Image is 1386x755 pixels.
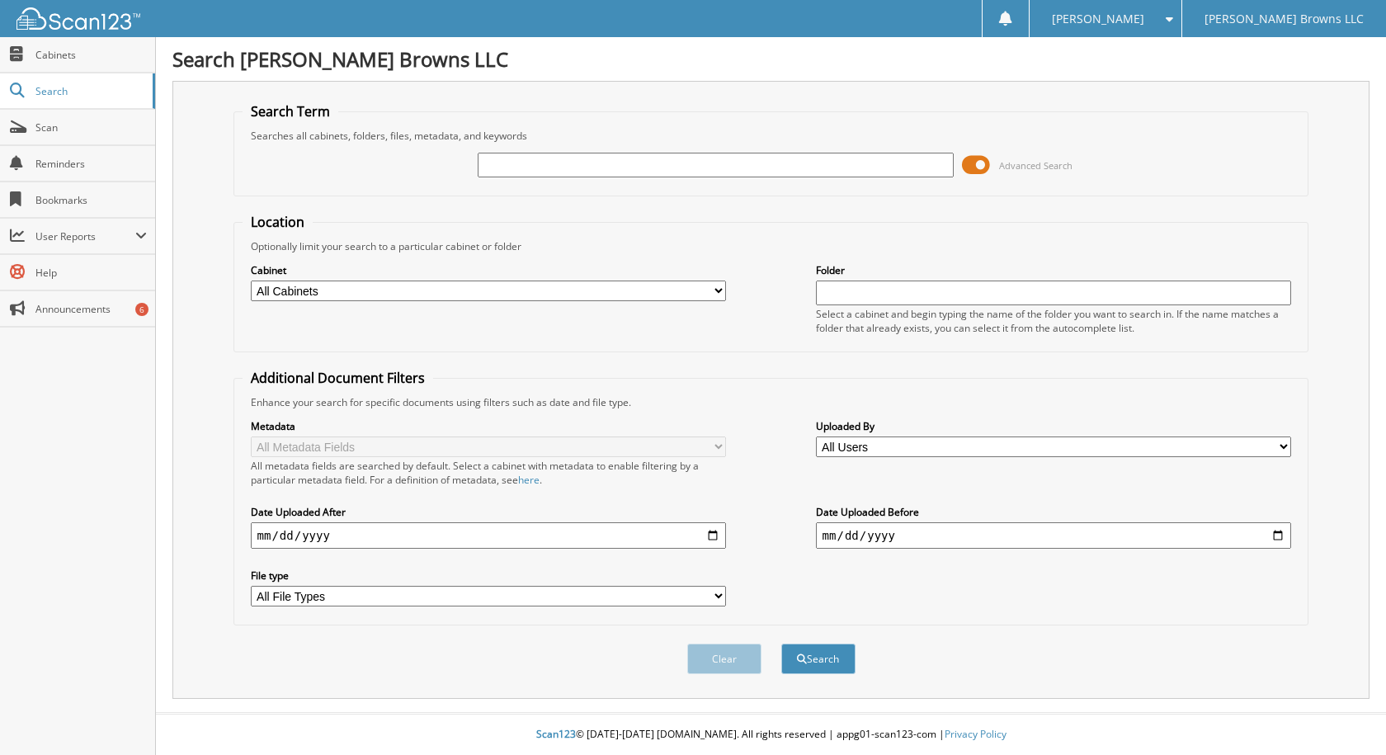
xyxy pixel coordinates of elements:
label: Date Uploaded Before [816,505,1292,519]
div: 6 [135,303,148,316]
label: File type [251,569,727,583]
iframe: Chat Widget [1303,676,1386,755]
img: scan123-logo-white.svg [16,7,140,30]
button: Search [781,644,856,674]
span: [PERSON_NAME] Browns LLC [1204,14,1364,24]
div: All metadata fields are searched by default. Select a cabinet with metadata to enable filtering b... [251,459,727,487]
span: Scan [35,120,147,134]
span: Cabinets [35,48,147,62]
legend: Location [243,213,313,231]
span: Reminders [35,157,147,171]
label: Cabinet [251,263,727,277]
a: here [518,473,540,487]
label: Uploaded By [816,419,1292,433]
div: Optionally limit your search to a particular cabinet or folder [243,239,1300,253]
label: Folder [816,263,1292,277]
input: end [816,522,1292,549]
legend: Additional Document Filters [243,369,433,387]
input: start [251,522,727,549]
span: Search [35,84,144,98]
span: [PERSON_NAME] [1052,14,1144,24]
span: User Reports [35,229,135,243]
div: Searches all cabinets, folders, files, metadata, and keywords [243,129,1300,143]
div: Enhance your search for specific documents using filters such as date and file type. [243,395,1300,409]
span: Help [35,266,147,280]
span: Advanced Search [999,159,1072,172]
div: © [DATE]-[DATE] [DOMAIN_NAME]. All rights reserved | appg01-scan123-com | [156,715,1386,755]
div: Select a cabinet and begin typing the name of the folder you want to search in. If the name match... [816,307,1292,335]
span: Scan123 [536,727,576,741]
span: Announcements [35,302,147,316]
legend: Search Term [243,102,338,120]
label: Date Uploaded After [251,505,727,519]
h1: Search [PERSON_NAME] Browns LLC [172,45,1369,73]
label: Metadata [251,419,727,433]
a: Privacy Policy [945,727,1006,741]
span: Bookmarks [35,193,147,207]
button: Clear [687,644,761,674]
